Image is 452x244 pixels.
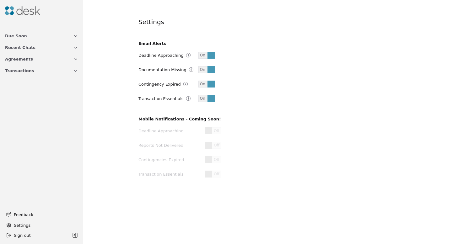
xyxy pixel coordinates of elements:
button: Settings [4,220,79,230]
span: On [198,52,207,58]
h4: Settings [138,18,164,26]
span: Agreements [5,56,33,62]
button: Feedback [3,209,78,220]
span: Recent Chats [5,44,35,51]
span: On [198,81,207,87]
button: Due Soon [1,30,82,42]
span: Feedback [14,211,74,218]
button: Sign out [4,230,71,240]
button: Transactions [1,65,82,77]
span: Transactions [5,67,34,74]
span: On [198,95,207,102]
span: On [198,66,207,73]
label: Documentation Missing [138,68,186,72]
button: Agreements [1,53,82,65]
h3: Email Alerts [138,40,215,47]
span: Sign out [14,232,31,239]
img: Desk [5,6,40,15]
label: Transaction Essentials [138,97,184,101]
span: Settings [14,222,30,229]
span: Due Soon [5,33,27,39]
h3: Mobile Notifications - Coming Soon! [138,116,221,122]
label: Deadline Approaching [138,53,184,57]
label: Contingency Expired [138,82,181,86]
button: Recent Chats [1,42,82,53]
